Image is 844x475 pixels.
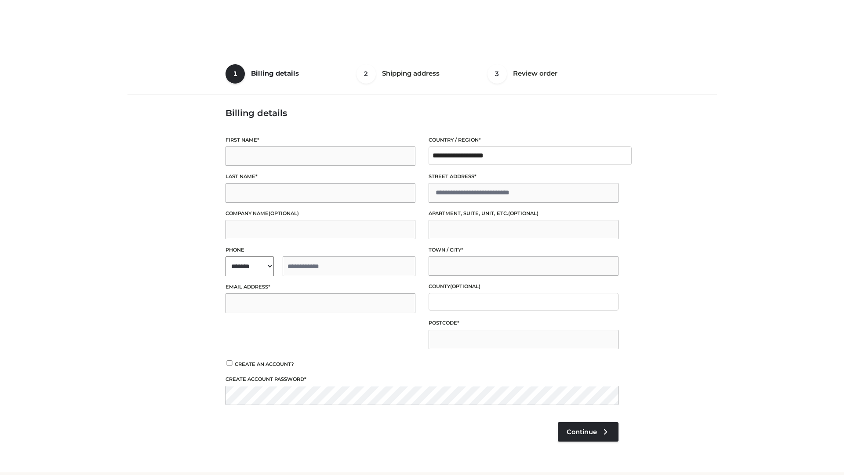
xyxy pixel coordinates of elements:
label: County [429,282,618,291]
span: 1 [226,64,245,84]
a: Continue [558,422,618,442]
span: Shipping address [382,69,440,77]
label: First name [226,136,415,144]
input: Create an account? [226,360,233,366]
label: Last name [226,172,415,181]
span: (optional) [450,283,480,289]
label: Apartment, suite, unit, etc. [429,209,618,218]
label: Postcode [429,319,618,327]
label: Town / City [429,246,618,254]
span: Billing details [251,69,299,77]
h3: Billing details [226,108,618,118]
label: Email address [226,283,415,291]
label: Street address [429,172,618,181]
span: (optional) [508,210,538,216]
span: Review order [513,69,557,77]
label: Company name [226,209,415,218]
span: Continue [567,428,597,436]
span: 2 [357,64,376,84]
span: Create an account? [235,361,294,367]
span: (optional) [269,210,299,216]
span: 3 [487,64,507,84]
label: Country / Region [429,136,618,144]
label: Phone [226,246,415,254]
label: Create account password [226,375,618,384]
